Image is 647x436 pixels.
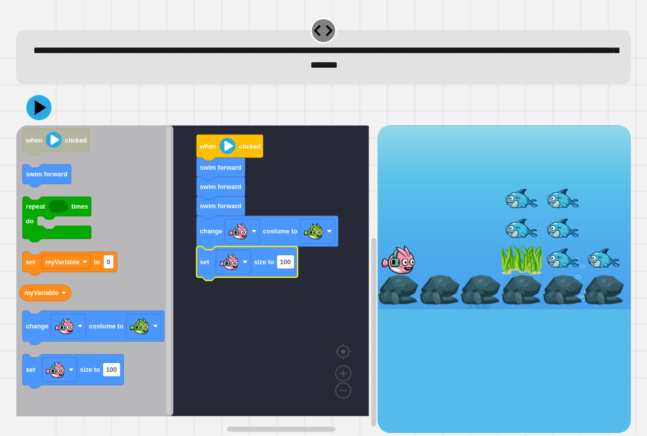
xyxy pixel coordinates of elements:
[26,366,35,374] text: set
[26,203,45,211] text: repeat
[200,183,242,191] text: swim forward
[26,218,34,225] text: do
[45,258,80,266] text: myVariable
[65,136,87,144] text: clicked
[80,366,100,374] text: size to
[199,142,216,150] text: when
[107,258,110,266] text: 0
[89,323,123,330] text: costume to
[200,203,242,210] text: swim forward
[200,228,222,235] text: change
[16,125,378,432] div: Blockly Workspace
[26,171,68,178] text: swim forward
[254,258,274,266] text: size to
[263,228,297,235] text: costume to
[239,142,261,150] text: clicked
[25,136,42,144] text: when
[71,203,88,211] text: times
[24,289,59,297] text: myVariable
[280,258,291,266] text: 100
[200,258,209,266] text: set
[200,164,242,171] text: swim forward
[94,258,100,266] text: to
[26,258,35,266] text: set
[106,366,117,374] text: 100
[26,323,49,330] text: change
